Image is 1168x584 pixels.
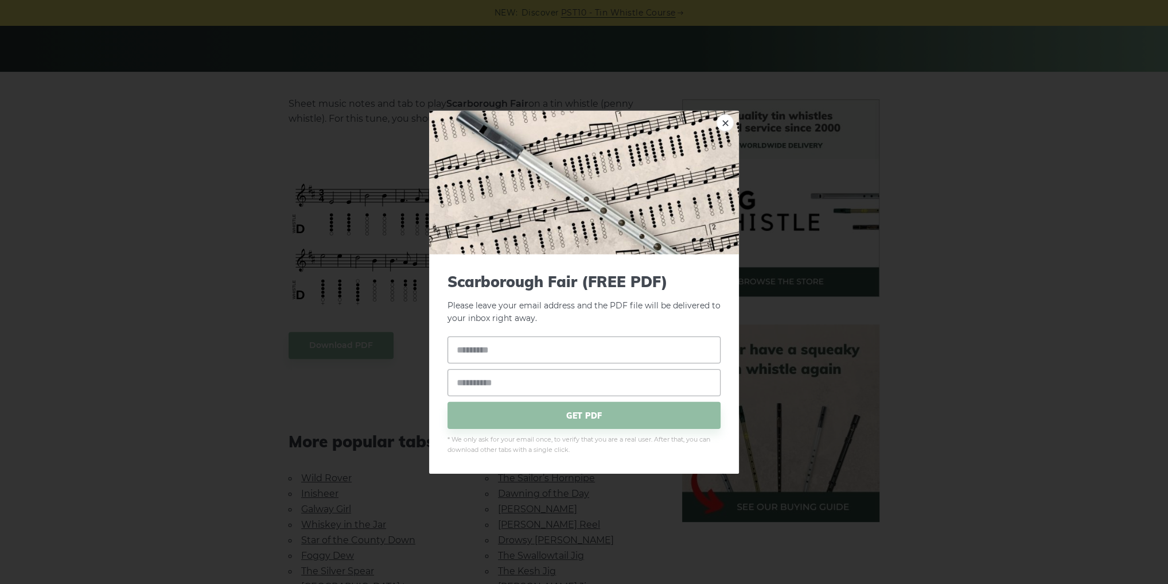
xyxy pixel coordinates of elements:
span: * We only ask for your email once, to verify that you are a real user. After that, you can downlo... [447,435,721,455]
img: Tin Whistle Tab Preview [429,110,739,254]
p: Please leave your email address and the PDF file will be delivered to your inbox right away. [447,272,721,325]
span: Scarborough Fair (FREE PDF) [447,272,721,290]
span: GET PDF [447,402,721,429]
a: × [717,114,734,131]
